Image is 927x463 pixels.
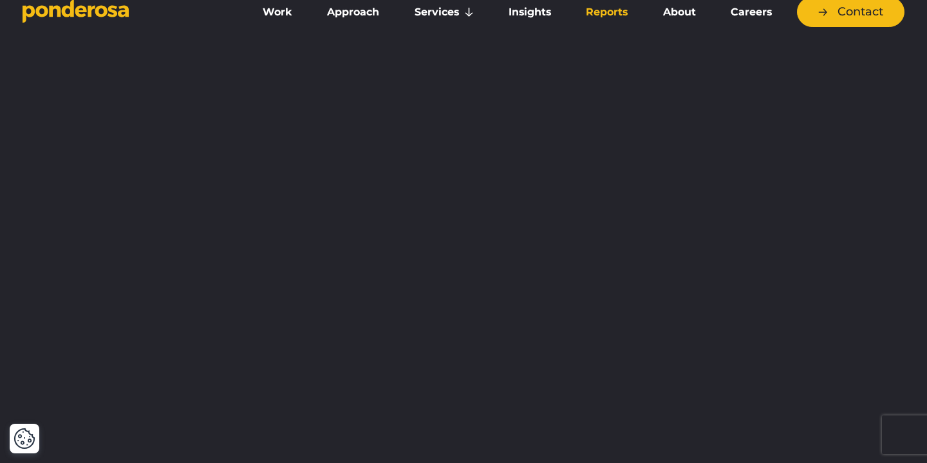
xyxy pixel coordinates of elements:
img: Revisit consent button [14,428,35,449]
button: Cookie Settings [14,428,35,449]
